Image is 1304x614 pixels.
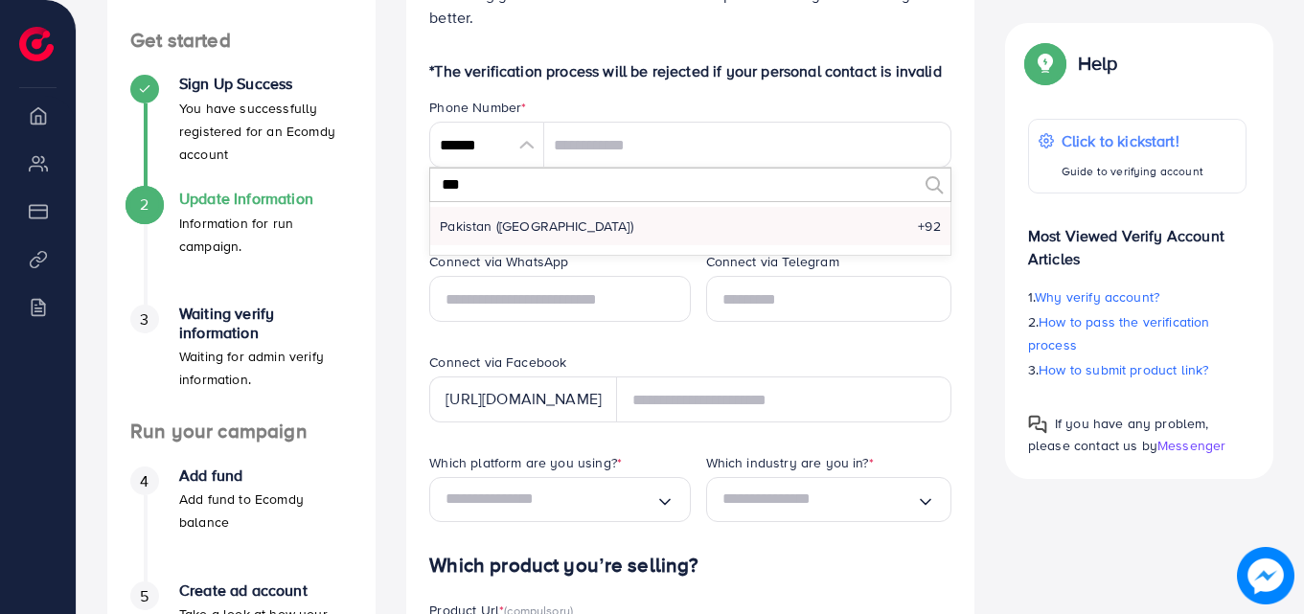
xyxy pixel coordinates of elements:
h4: Update Information [179,190,353,208]
label: Which platform are you using? [429,453,622,472]
h4: Create ad account [179,581,353,600]
p: Waiting for admin verify information. [179,345,353,391]
img: Popup guide [1028,46,1063,80]
span: If you have any problem, please contact us by [1028,414,1209,455]
img: image [1237,547,1294,604]
p: Information for run campaign. [179,212,353,258]
h4: Which product you’re selling? [429,554,951,578]
p: Guide to verifying account [1062,160,1203,183]
div: Search for option [429,477,690,522]
li: Waiting verify information [107,305,376,420]
span: How to pass the verification process [1028,312,1210,354]
li: Sign Up Success [107,75,376,190]
input: Search for option [722,485,916,514]
span: Messenger [1157,436,1225,455]
span: 2 [140,193,149,216]
h4: Run your campaign [107,420,376,443]
p: You have successfully registered for an Ecomdy account [179,97,353,166]
p: Add fund to Ecomdy balance [179,488,353,534]
li: Add fund [107,466,376,581]
p: Help [1078,52,1118,75]
span: +92 [918,216,940,236]
span: 4 [140,470,149,492]
label: Which industry are you in? [706,453,874,472]
img: Popup guide [1028,415,1047,434]
input: Search for option [446,485,654,514]
label: Connect via Telegram [706,252,839,271]
h4: Add fund [179,466,353,485]
span: 3 [140,308,149,330]
span: How to submit product link? [1039,360,1208,379]
h4: Sign Up Success [179,75,353,93]
div: [URL][DOMAIN_NAME] [429,376,617,422]
p: *The verification process will be rejected if your personal contact is invalid [429,59,951,82]
h4: Get started [107,29,376,53]
li: Update Information [107,190,376,305]
label: Connect via Facebook [429,352,566,372]
p: Click to kickstart! [1062,129,1203,152]
p: 2. [1028,310,1247,356]
p: Most Viewed Verify Account Articles [1028,209,1247,270]
span: 5 [140,585,149,607]
img: logo [19,27,54,61]
label: Phone Number [429,98,526,117]
div: Search for option [706,477,951,522]
label: Connect via WhatsApp [429,252,568,271]
h4: Waiting verify information [179,305,353,341]
span: Why verify account? [1035,287,1159,307]
p: 1. [1028,285,1247,308]
p: 3. [1028,358,1247,381]
span: Pakistan (‫[GEOGRAPHIC_DATA]‬‎) [440,216,633,236]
